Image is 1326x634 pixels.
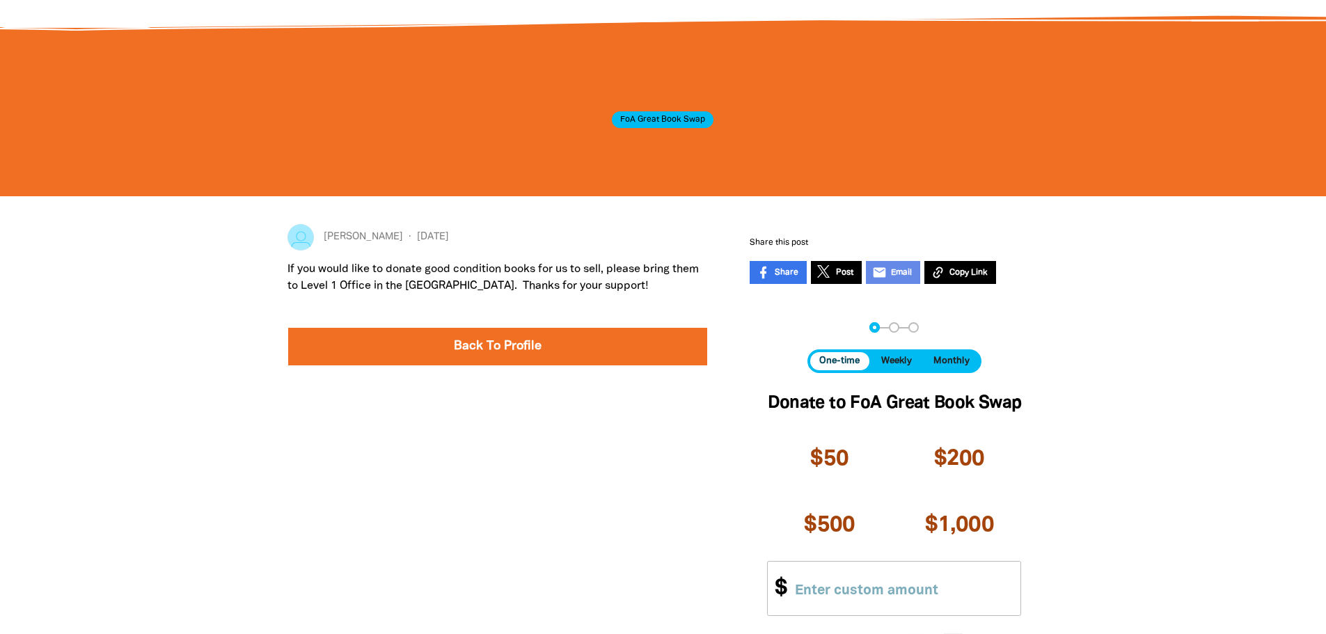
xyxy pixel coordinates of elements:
[807,349,981,372] div: Donation frequency
[933,356,970,365] span: Monthly
[889,322,899,333] button: Navigate to step 2 of 3 to enter your details
[810,352,869,370] button: One-time
[767,390,1021,418] h2: Donate to FoA Great Book Swap
[949,267,988,279] span: Copy Link
[836,267,853,279] span: Post
[750,261,807,284] a: Share
[612,111,713,128] span: FoA Great Book Swap
[804,515,855,535] span: $500
[866,261,920,284] a: emailEmail
[783,562,1020,615] input: Enter custom amount
[925,515,994,535] span: $1,000
[775,267,798,279] span: Share
[924,261,996,284] button: Copy Link
[934,449,985,469] span: $200
[872,265,887,280] i: email
[287,261,709,294] p: If you would like to donate good condition books for us to sell, please bring them to Level 1 Off...
[767,429,892,489] button: $50
[869,322,880,333] button: Navigate to step 1 of 3 to enter your donation amount
[819,356,860,365] span: One-time
[908,322,919,333] button: Navigate to step 3 of 3 to enter your payment details
[403,230,449,245] span: [DATE]
[897,429,1022,489] button: $200
[924,352,979,370] button: Monthly
[288,328,708,365] a: Back To Profile
[768,562,787,615] span: $
[872,352,922,370] button: Weekly
[810,449,849,469] span: $50
[891,267,912,279] span: Email
[767,495,892,555] button: $500
[750,239,808,246] span: Share this post
[811,261,862,284] a: Post
[897,495,1022,555] button: $1,000
[881,356,912,365] span: Weekly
